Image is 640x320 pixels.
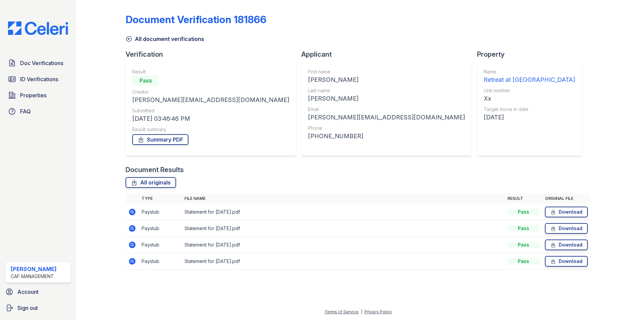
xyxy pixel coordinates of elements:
div: [PERSON_NAME] [308,94,465,103]
td: Paystub [139,220,182,237]
div: [PERSON_NAME][EMAIL_ADDRESS][DOMAIN_NAME] [308,113,465,122]
a: Terms of Service [324,309,358,314]
div: Email [308,106,465,113]
a: Download [545,223,588,234]
a: Properties [5,89,71,102]
div: CAF Management [11,273,57,280]
a: FAQ [5,105,71,118]
div: Result summary [132,126,289,133]
td: Statement for [DATE].pdf [182,204,505,220]
a: Download [545,239,588,250]
div: Last name [308,87,465,94]
th: File name [182,193,505,204]
a: Download [545,207,588,217]
div: [PHONE_NUMBER] [308,131,465,141]
span: Account [17,288,38,296]
div: Xx [484,94,575,103]
a: Sign out [3,301,73,315]
td: Statement for [DATE].pdf [182,253,505,270]
a: Download [545,256,588,267]
div: Applicant [301,50,477,59]
a: Account [3,285,73,299]
span: FAQ [20,107,31,115]
td: Statement for [DATE].pdf [182,237,505,253]
div: [PERSON_NAME][EMAIL_ADDRESS][DOMAIN_NAME] [132,95,289,105]
a: Privacy Policy [365,309,392,314]
td: Paystub [139,253,182,270]
div: Document Results [126,165,184,174]
div: Pass [132,75,159,86]
a: Doc Verifications [5,56,71,70]
div: Submitted [132,107,289,114]
th: Result [505,193,542,204]
th: Original file [542,193,590,204]
div: Result [132,68,289,75]
td: Paystub [139,204,182,220]
div: | [361,309,362,314]
div: Document Verification 181866 [126,13,266,25]
div: [PERSON_NAME] [308,75,465,85]
div: [DATE] 03:46:46 PM [132,114,289,123]
span: ID Verifications [20,75,58,83]
div: Pass [507,225,540,232]
div: Property [477,50,587,59]
div: Creator [132,89,289,95]
div: [DATE] [484,113,575,122]
div: Pass [507,209,540,215]
span: Sign out [17,304,38,312]
a: Summary PDF [132,134,188,145]
div: Unit number [484,87,575,94]
a: ID Verifications [5,72,71,86]
div: Phone [308,125,465,131]
a: All originals [126,177,176,188]
div: Verification [126,50,301,59]
div: Retreat at [GEOGRAPHIC_DATA] [484,75,575,85]
td: Paystub [139,237,182,253]
div: First name [308,68,465,75]
td: Statement for [DATE].pdf [182,220,505,237]
div: Pass [507,258,540,265]
div: Name [484,68,575,75]
span: Doc Verifications [20,59,63,67]
span: Properties [20,91,47,99]
div: Pass [507,242,540,248]
img: CE_Logo_Blue-a8612792a0a2168367f1c8372b55b34899dd931a85d93a1a3d3e32e68fde9ad4.png [3,21,73,35]
a: All document verifications [126,35,204,43]
th: Type [139,193,182,204]
a: Name Retreat at [GEOGRAPHIC_DATA] [484,68,575,85]
div: Target move in date [484,106,575,113]
div: [PERSON_NAME] [11,265,57,273]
